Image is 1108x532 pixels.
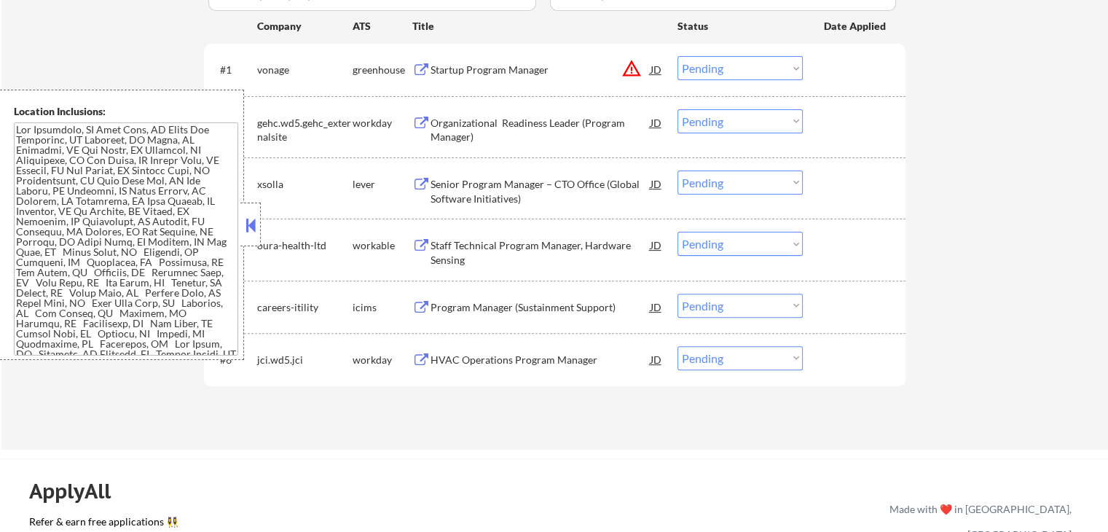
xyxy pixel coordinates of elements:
[257,300,353,315] div: careers-itility
[824,19,888,34] div: Date Applied
[431,238,651,267] div: Staff Technical Program Manager, Hardware Sensing
[431,300,651,315] div: Program Manager (Sustainment Support)
[353,177,412,192] div: lever
[431,116,651,144] div: Organizational Readiness Leader (Program Manager)
[353,19,412,34] div: ATS
[649,56,664,82] div: JD
[649,346,664,372] div: JD
[431,63,651,77] div: Startup Program Manager
[431,177,651,206] div: Senior Program Manager – CTO Office (Global Software Initiatives)
[353,300,412,315] div: icims
[649,109,664,136] div: JD
[353,353,412,367] div: workday
[649,171,664,197] div: JD
[257,63,353,77] div: vonage
[353,63,412,77] div: greenhouse
[677,12,803,39] div: Status
[14,104,238,119] div: Location Inclusions:
[621,58,642,79] button: warning_amber
[649,294,664,320] div: JD
[257,177,353,192] div: xsolla
[353,116,412,130] div: workday
[257,238,353,253] div: oura-health-ltd
[353,238,412,253] div: workable
[257,353,353,367] div: jci.wd5.jci
[29,479,127,504] div: ApplyAll
[29,517,585,532] a: Refer & earn free applications 👯‍♀️
[220,63,245,77] div: #1
[649,232,664,258] div: JD
[257,116,353,144] div: gehc.wd5.gehc_externalsite
[431,353,651,367] div: HVAC Operations Program Manager
[257,19,353,34] div: Company
[412,19,664,34] div: Title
